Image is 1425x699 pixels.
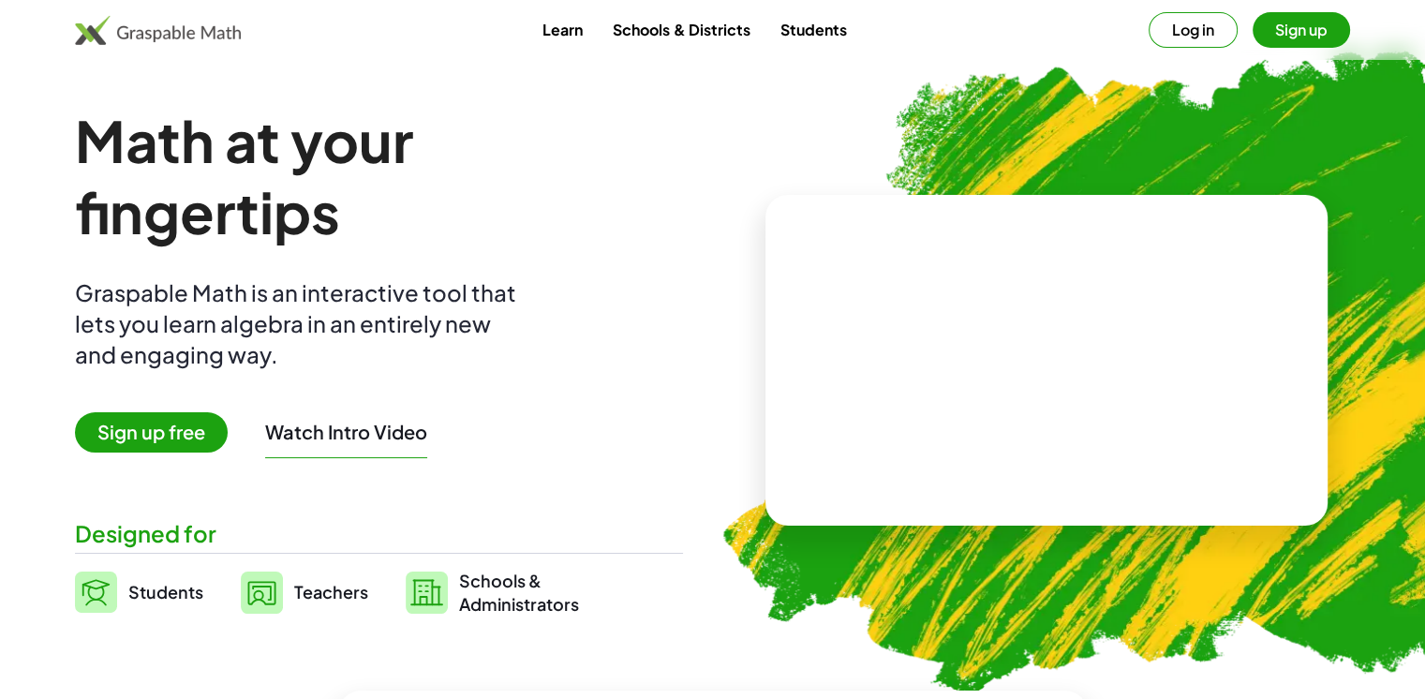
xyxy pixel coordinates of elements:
img: svg%3e [406,572,448,614]
div: Graspable Math is an interactive tool that lets you learn algebra in an entirely new and engaging... [75,277,525,370]
button: Log in [1149,12,1238,48]
video: What is this? This is dynamic math notation. Dynamic math notation plays a central role in how Gr... [906,290,1187,431]
h1: Math at your fingertips [75,105,671,247]
span: Sign up free [75,412,228,453]
button: Watch Intro Video [265,420,427,444]
span: Teachers [294,581,368,602]
img: svg%3e [241,572,283,614]
a: Teachers [241,569,368,616]
a: Students [764,12,861,47]
a: Learn [527,12,598,47]
img: svg%3e [75,572,117,613]
div: Designed for [75,518,683,549]
span: Students [128,581,203,602]
a: Schools & Districts [598,12,764,47]
a: Students [75,569,203,616]
button: Sign up [1253,12,1350,48]
span: Schools & Administrators [459,569,579,616]
a: Schools &Administrators [406,569,579,616]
